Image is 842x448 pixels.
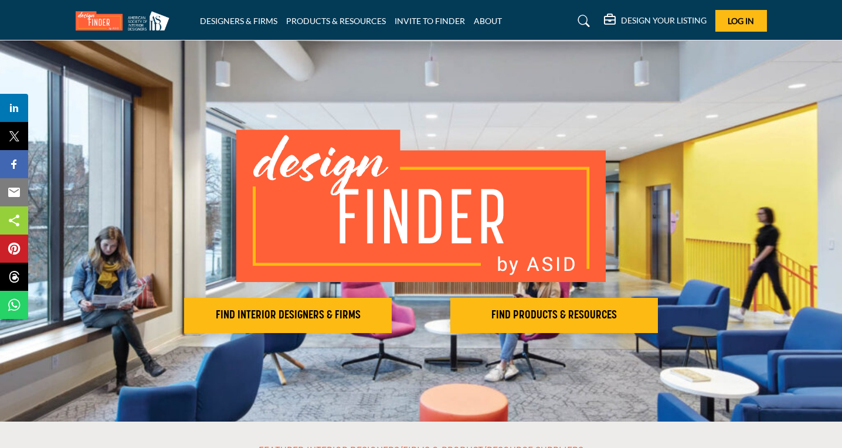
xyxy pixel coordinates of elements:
[450,298,658,333] button: FIND PRODUCTS & RESOURCES
[236,130,606,282] img: image
[454,308,654,323] h2: FIND PRODUCTS & RESOURCES
[184,298,392,333] button: FIND INTERIOR DESIGNERS & FIRMS
[566,12,597,30] a: Search
[395,16,465,26] a: INVITE TO FINDER
[621,15,707,26] h5: DESIGN YOUR LISTING
[200,16,277,26] a: DESIGNERS & FIRMS
[286,16,386,26] a: PRODUCTS & RESOURCES
[604,14,707,28] div: DESIGN YOUR LISTING
[728,16,754,26] span: Log In
[715,10,767,32] button: Log In
[474,16,502,26] a: ABOUT
[188,308,388,323] h2: FIND INTERIOR DESIGNERS & FIRMS
[76,11,175,30] img: Site Logo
